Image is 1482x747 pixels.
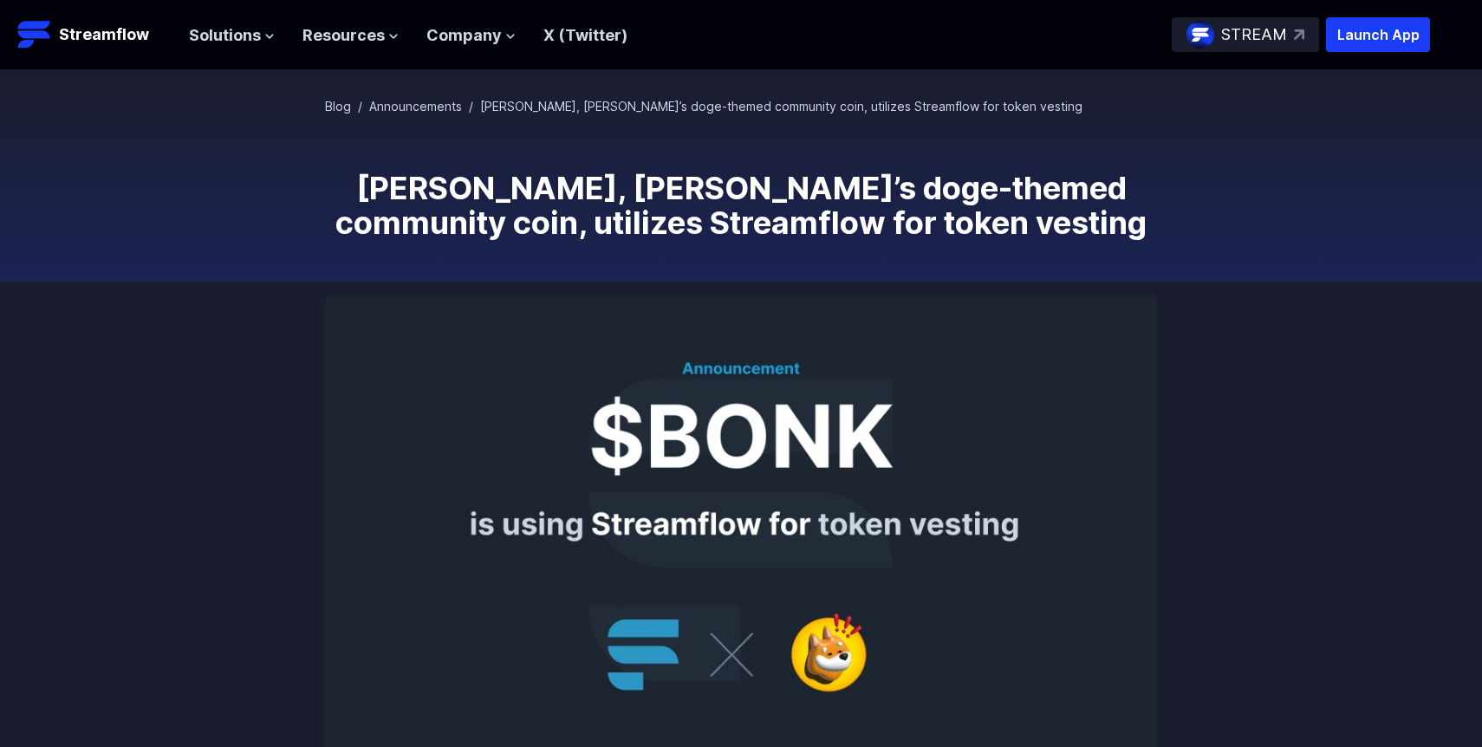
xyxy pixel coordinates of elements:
p: STREAM [1221,23,1287,48]
span: / [469,99,473,114]
a: X (Twitter) [543,26,627,44]
a: STREAM [1172,17,1319,52]
a: Announcements [369,99,462,114]
span: Company [426,23,502,49]
button: Launch App [1326,17,1430,52]
span: [PERSON_NAME], [PERSON_NAME]’s doge-themed community coin, utilizes Streamflow for token vesting [480,99,1082,114]
span: / [358,99,362,114]
h1: [PERSON_NAME], [PERSON_NAME]’s doge-themed community coin, utilizes Streamflow for token vesting [325,171,1157,240]
img: Streamflow Logo [17,17,52,52]
a: Streamflow [17,17,172,52]
a: Blog [325,99,351,114]
button: Solutions [189,23,275,49]
button: Resources [302,23,399,49]
img: top-right-arrow.svg [1294,29,1304,40]
p: Streamflow [59,23,149,47]
span: Resources [302,23,385,49]
span: Solutions [189,23,261,49]
img: streamflow-logo-circle.png [1186,21,1214,49]
button: Company [426,23,516,49]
